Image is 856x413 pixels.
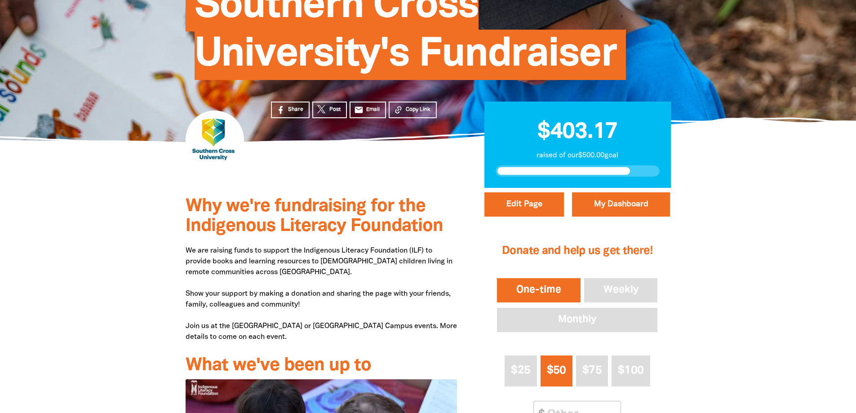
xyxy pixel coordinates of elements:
[484,192,564,217] button: Edit Page
[406,106,430,114] span: Copy Link
[511,365,530,376] span: $25
[312,102,347,118] a: Post
[537,122,617,142] span: $403.17
[495,306,659,334] button: Monthly
[271,102,310,118] a: Share
[495,233,659,269] h2: Donate and help us get there!
[496,150,660,161] p: raised of our $500.00 goal
[329,106,341,114] span: Post
[572,192,670,217] a: My Dashboard
[541,355,572,386] button: $50
[366,106,380,114] span: Email
[186,356,457,376] h3: What we've been up to
[547,365,566,376] span: $50
[350,102,386,118] a: emailEmail
[618,365,643,376] span: $100
[612,355,650,386] button: $100
[186,198,443,235] span: Why we're fundraising for the Indigenous Literacy Foundation
[505,355,537,386] button: $25
[288,106,303,114] span: Share
[582,365,602,376] span: $75
[186,245,457,342] p: We are raising funds to support the Indigenous Literacy Foundation (ILF) to provide books and lea...
[576,355,608,386] button: $75
[495,276,582,304] button: One-time
[582,276,660,304] button: Weekly
[354,105,364,115] i: email
[389,102,437,118] button: Copy Link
